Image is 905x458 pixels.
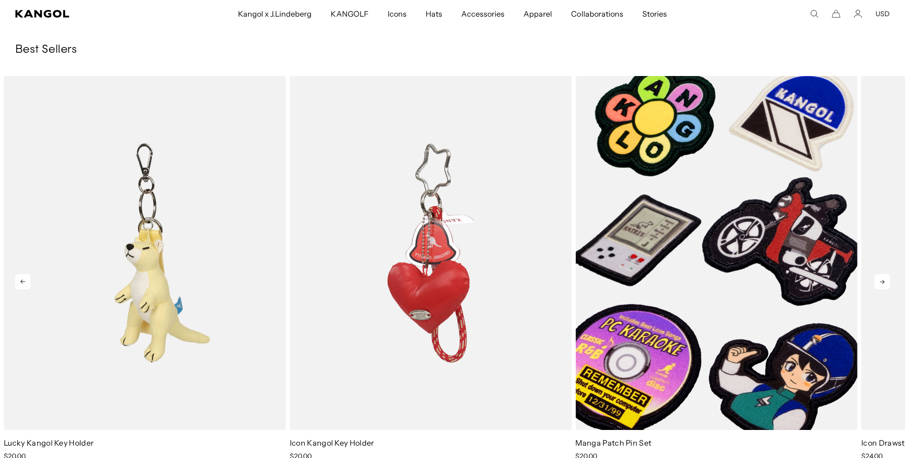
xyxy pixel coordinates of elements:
img: Lucky Kangol Key Holder [4,76,286,430]
a: Kangol [15,10,157,18]
a: Account [854,10,862,18]
img: Manga Patch Pin Set [575,76,857,430]
a: Manga Patch Pin Set [575,438,651,448]
a: Lucky Kangol Key Holder [4,438,94,448]
summary: Search here [810,10,819,18]
img: Icon Kangol Key Holder [290,76,572,430]
button: Cart [832,10,840,18]
a: Icon Kangol Key Holder [290,438,374,448]
h3: Best Sellers [15,43,890,57]
button: USD [876,10,890,18]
